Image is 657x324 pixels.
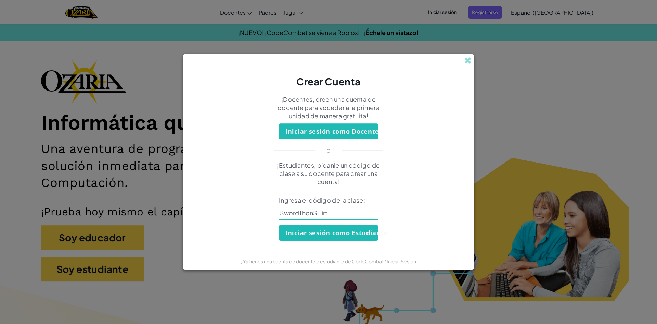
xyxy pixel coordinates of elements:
button: Iniciar sesión como Estudiante [279,225,378,241]
p: o [326,146,331,154]
a: Iniciar Sesión [387,258,416,264]
span: ¿Ya tienes una cuenta de docente o estudiante de CodeCombat? [241,258,387,264]
span: Crear Cuenta [296,75,361,87]
button: Iniciar sesión como Docente [279,123,378,139]
span: Ingresa el código de la clase: [279,196,378,204]
p: ¡Estudiantes, pídanle un código de clase a su docente para crear una cuenta! [269,161,388,186]
p: ¡Docentes, creen una cuenta de docente para acceder a la primera unidad de manera gratuita! [269,95,388,120]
